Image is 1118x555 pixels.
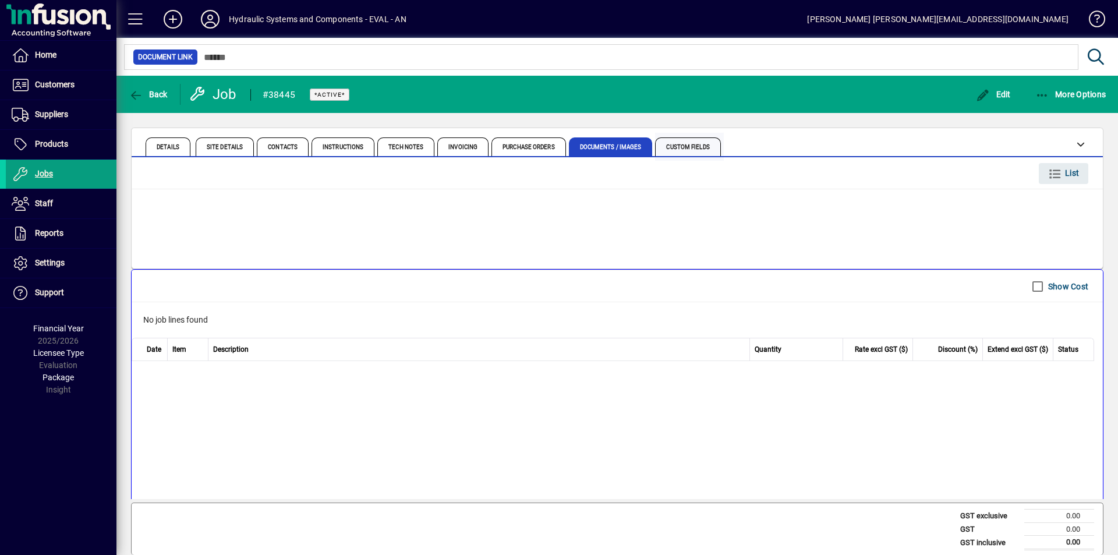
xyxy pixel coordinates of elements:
a: Customers [6,70,116,100]
button: Add [154,9,192,30]
td: GST [954,522,1024,536]
span: Purchase Orders [503,144,555,150]
button: Edit [973,84,1014,105]
span: Reports [35,228,63,238]
span: Suppliers [35,109,68,119]
span: Invoicing [448,144,477,150]
span: More Options [1035,90,1106,99]
a: Support [6,278,116,307]
button: List [1039,163,1089,184]
a: Home [6,41,116,70]
button: More Options [1032,84,1109,105]
button: Profile [192,9,229,30]
button: Back [126,84,171,105]
span: Description [213,344,249,355]
span: Support [35,288,64,297]
span: Customers [35,80,75,89]
td: GST inclusive [954,536,1024,550]
span: Site Details [207,144,243,150]
span: Edit [976,90,1011,99]
label: Show Cost [1046,281,1088,292]
span: Home [35,50,56,59]
td: GST exclusive [954,510,1024,523]
span: Document Link [138,51,193,63]
span: Tech Notes [388,144,423,150]
span: Financial Year [33,324,84,333]
td: 0.00 [1024,510,1094,523]
span: Contacts [268,144,298,150]
td: 0.00 [1024,522,1094,536]
div: No job lines found [132,302,1103,338]
span: List [1065,168,1079,178]
app-page-header-button: Back [116,84,181,105]
span: Discount (%) [938,344,978,355]
span: Staff [35,199,53,208]
span: Licensee Type [33,348,84,358]
span: Rate excl GST ($) [855,344,908,355]
span: Custom Fields [666,144,709,150]
span: Back [129,90,168,99]
span: Instructions [323,144,363,150]
span: Date [147,344,161,355]
span: Extend excl GST ($) [988,344,1048,355]
span: Details [157,144,179,150]
div: #38445 [263,86,296,104]
span: Package [43,373,74,382]
span: Jobs [35,169,53,178]
span: Item [172,344,186,355]
span: Documents / Images [580,144,642,150]
a: Products [6,130,116,159]
a: Settings [6,249,116,278]
span: Settings [35,258,65,267]
span: Quantity [755,344,781,355]
td: 0.00 [1024,536,1094,550]
span: Products [35,139,68,149]
div: Hydraulic Systems and Components - EVAL - AN [229,10,406,29]
div: [PERSON_NAME] [PERSON_NAME][EMAIL_ADDRESS][DOMAIN_NAME] [807,10,1069,29]
span: Status [1058,344,1078,355]
a: Suppliers [6,100,116,129]
a: Reports [6,219,116,248]
a: Knowledge Base [1080,2,1103,40]
a: Staff [6,189,116,218]
div: Job [189,85,239,104]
